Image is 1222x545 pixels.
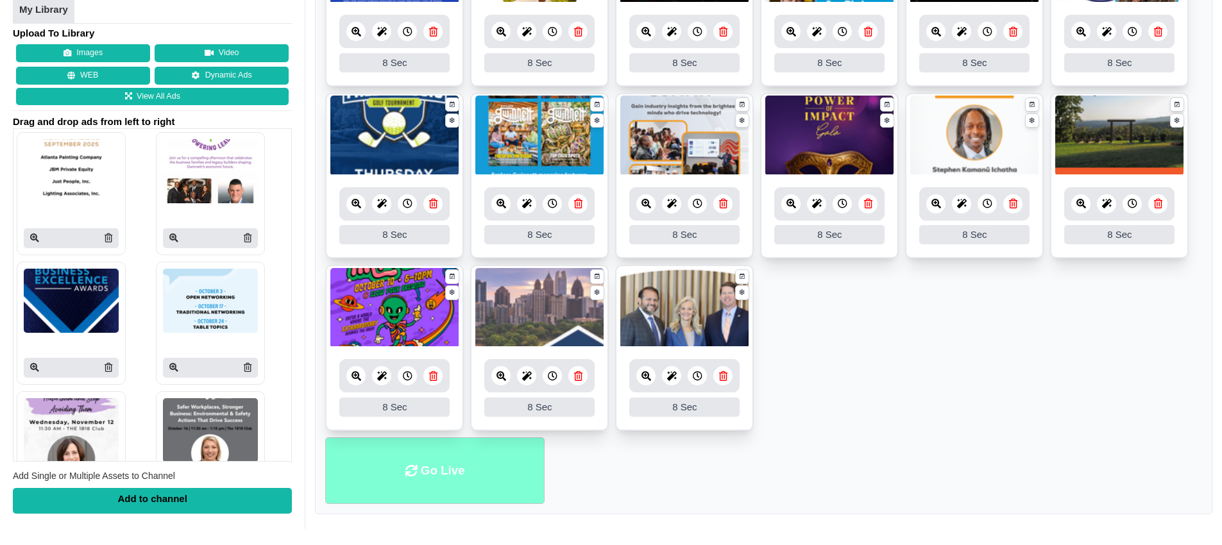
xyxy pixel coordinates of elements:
img: 2.316 mb [475,96,604,176]
div: 8 Sec [339,398,450,417]
div: 8 Sec [484,398,595,417]
div: 8 Sec [1064,53,1175,72]
img: P250x250 image processing20250926 1793698 vzm747 [24,398,119,462]
img: 799.765 kb [475,268,604,348]
div: 8 Sec [1064,225,1175,244]
img: 2.466 mb [620,96,749,176]
a: View All Ads [16,88,289,106]
div: 8 Sec [339,225,450,244]
button: Images [16,44,150,62]
img: 4.238 mb [1055,96,1184,176]
div: 8 Sec [339,53,450,72]
img: 2.459 mb [330,96,459,176]
img: P250x250 image processing20251001 1793698 1i0tkn3 [24,269,119,333]
div: 8 Sec [484,225,595,244]
img: P250x250 image processing20250930 1793698 k7gb5c [163,269,258,333]
img: 4.289 mb [620,268,749,348]
button: Video [155,44,289,62]
span: Drag and drop ads from left to right [13,115,292,128]
img: 3.841 mb [910,96,1039,176]
div: 8 Sec [629,53,740,72]
span: Add Single or Multiple Assets to Channel [13,471,175,481]
img: P250x250 image processing20251002 1793698 4hu65g [24,139,119,203]
div: 8 Sec [629,225,740,244]
img: P250x250 image processing20251001 1793698 vscngf [163,139,258,203]
h4: Upload To Library [13,27,292,40]
div: 8 Sec [774,53,885,72]
div: 8 Sec [774,225,885,244]
img: P250x250 image processing20250926 1793698 27oshh [163,398,258,462]
div: 8 Sec [484,53,595,72]
div: Add to channel [13,488,292,514]
a: Dynamic Ads [155,67,289,85]
div: 8 Sec [919,225,1030,244]
div: 8 Sec [629,398,740,417]
iframe: Chat Widget [1158,483,1222,545]
button: WEB [16,67,150,85]
img: 1044.257 kb [330,268,459,348]
div: 8 Sec [919,53,1030,72]
li: Go Live [325,437,545,505]
img: 2.226 mb [765,96,894,176]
